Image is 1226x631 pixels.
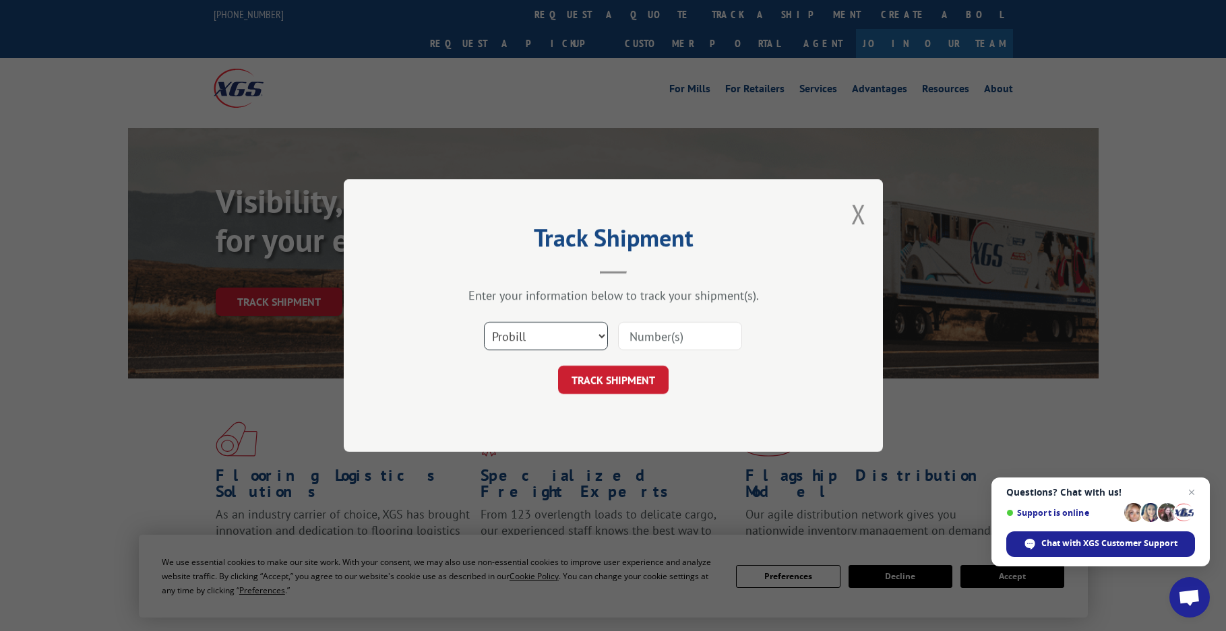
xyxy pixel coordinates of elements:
[1006,508,1120,518] span: Support is online
[1006,531,1195,557] div: Chat with XGS Customer Support
[558,366,669,394] button: TRACK SHIPMENT
[851,196,866,232] button: Close modal
[1184,484,1200,500] span: Close chat
[1041,537,1177,550] span: Chat with XGS Customer Support
[411,288,816,303] div: Enter your information below to track your shipment(s).
[1169,577,1210,618] div: Open chat
[411,228,816,254] h2: Track Shipment
[618,322,742,350] input: Number(s)
[1006,487,1195,498] span: Questions? Chat with us!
